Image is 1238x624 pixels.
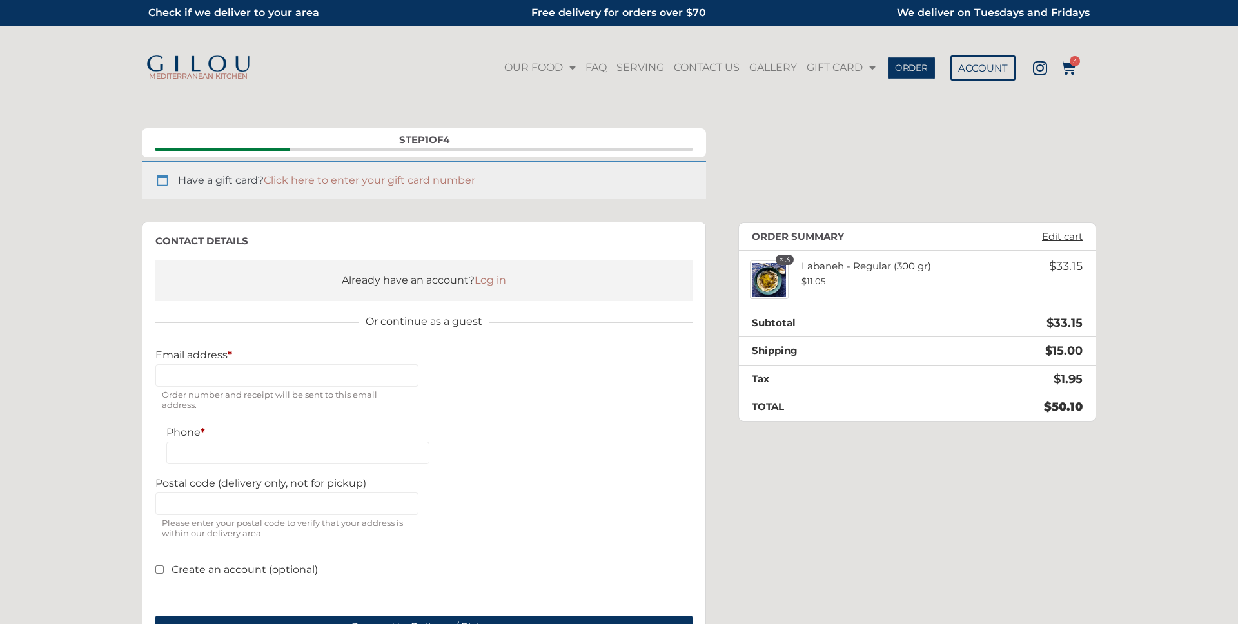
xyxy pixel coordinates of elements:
span: $ [1044,400,1052,414]
h3: Contact details [155,235,693,247]
label: Phone [166,426,429,438]
a: CONTACT US [671,53,743,83]
span: ORDER [895,63,928,72]
a: GALLERY [746,53,800,83]
span: $ [1046,316,1054,330]
span: Create an account (optional) [172,563,318,576]
input: Create an account (optional) [155,565,164,574]
div: Already have an account? [168,273,680,288]
span: ACCOUNT [958,63,1008,73]
span: Please enter your postal code to verify that your address is within our delivery area [155,515,418,541]
span: $ [1045,344,1052,358]
div: Have a gift card? [142,161,706,199]
span: 1 [425,133,429,146]
strong: × 3 [776,255,794,265]
a: OUR FOOD [501,53,579,83]
span: Or continue as a guest [359,314,489,329]
th: Tax [739,365,927,393]
bdi: 33.15 [1046,316,1083,330]
th: Subtotal [739,309,927,337]
label: Postal code (delivery only, not for pickup) [155,477,418,489]
span: 4 [443,133,449,146]
span: Order number and receipt will be sent to this email address. [155,387,418,413]
span: $ [1054,372,1061,386]
h2: MEDITERRANEAN KITCHEN [142,73,255,80]
bdi: 1.95 [1054,372,1083,386]
img: Labaneh [750,260,789,299]
a: GIFT CARD [803,53,879,83]
span: $ [801,276,807,286]
div: Step of [155,135,693,144]
a: FAQ [582,53,610,83]
span: Contact details [155,148,290,151]
span: 3 [1070,56,1080,66]
img: Gilou Logo [145,55,251,73]
nav: Menu [500,53,879,83]
a: Edit cart [1036,231,1089,242]
a: Log in [475,274,506,286]
bdi: 33.15 [1049,259,1083,273]
a: 3 [1061,60,1076,75]
a: SERVING [613,53,667,83]
a: Click here to enter your gift card number [264,174,475,186]
a: Check if we deliver to your area [148,6,319,19]
th: Total [739,393,927,421]
a: ACCOUNT [950,55,1016,81]
th: Shipping [739,337,927,366]
h3: Order summary [752,231,844,242]
bdi: 11.05 [801,276,825,286]
span: $ [1049,259,1056,273]
div: Labaneh - Regular (300 gr) [789,260,992,287]
h2: We deliver on Tuesdays and Fridays [785,3,1090,23]
span: 15.00 [1045,344,1083,358]
label: Email address [155,349,418,361]
h2: Free delivery for orders over $70 [466,3,771,23]
bdi: 50.10 [1044,400,1083,414]
a: ORDER [888,56,935,79]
